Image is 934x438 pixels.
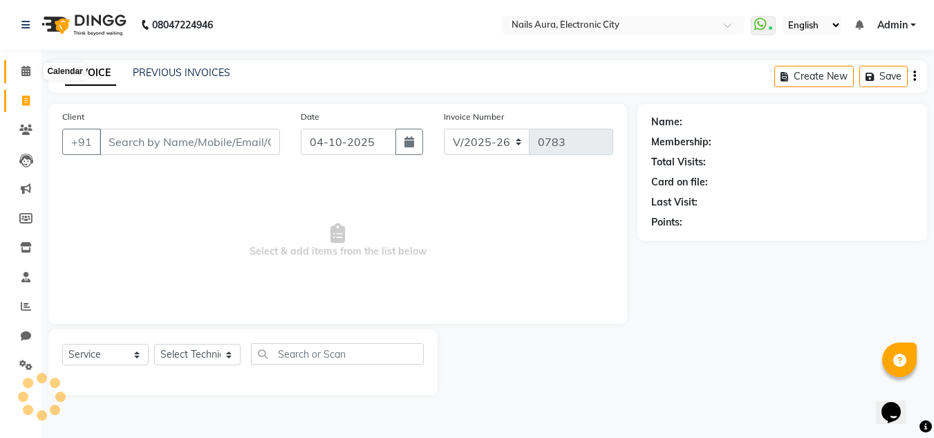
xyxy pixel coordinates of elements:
[444,111,504,123] label: Invoice Number
[876,383,920,424] iframe: chat widget
[651,155,706,170] div: Total Visits:
[100,129,280,155] input: Search by Name/Mobile/Email/Code
[62,129,101,155] button: +91
[651,175,708,190] div: Card on file:
[651,195,698,210] div: Last Visit:
[62,172,613,310] span: Select & add items from the list below
[35,6,130,44] img: logo
[859,66,908,87] button: Save
[44,63,86,80] div: Calendar
[651,115,682,129] div: Name:
[62,111,84,123] label: Client
[774,66,854,87] button: Create New
[251,343,424,365] input: Search or Scan
[651,135,711,149] div: Membership:
[152,6,213,44] b: 08047224946
[301,111,319,123] label: Date
[877,18,908,33] span: Admin
[133,66,230,79] a: PREVIOUS INVOICES
[651,215,682,230] div: Points:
